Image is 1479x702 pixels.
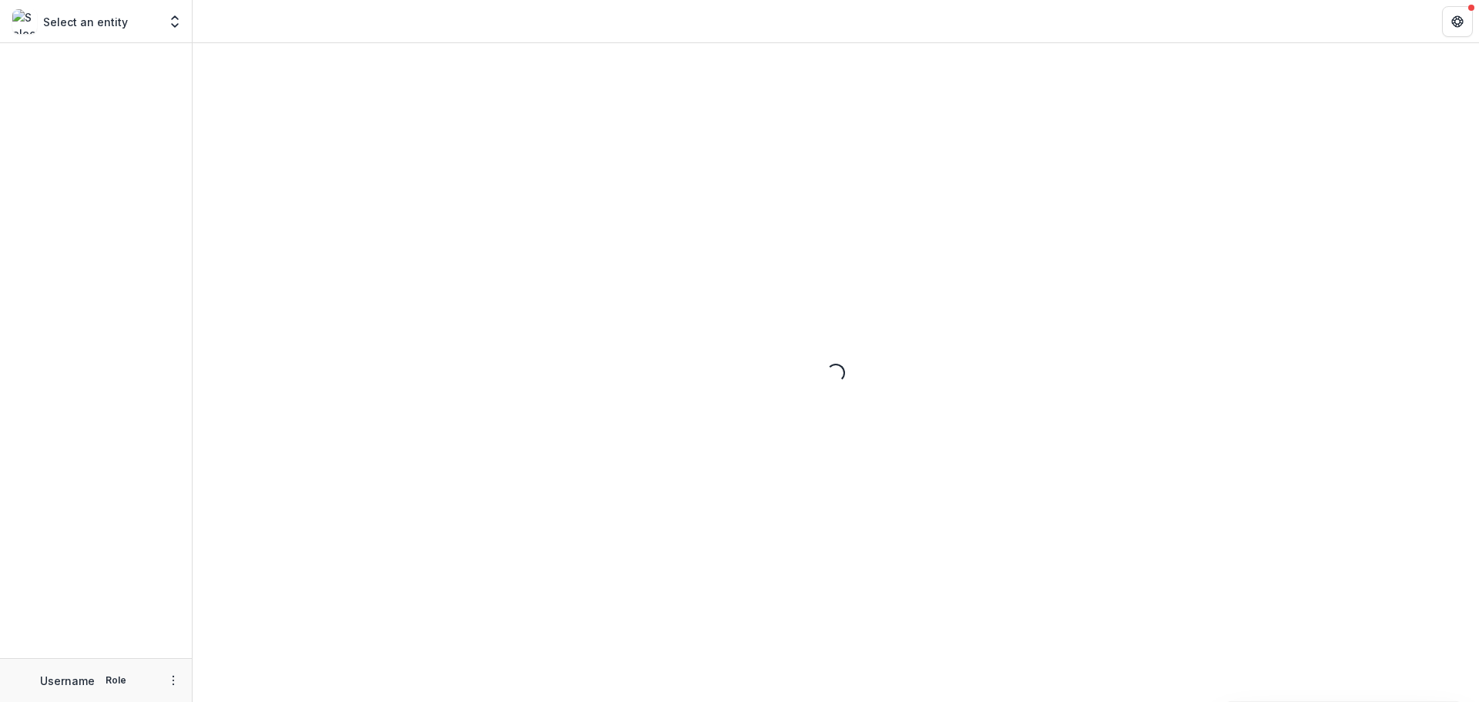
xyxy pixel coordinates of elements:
button: More [164,671,183,690]
p: Username [40,673,95,689]
img: Select an entity [12,9,37,34]
p: Role [101,673,131,687]
button: Get Help [1442,6,1473,37]
p: Select an entity [43,14,128,30]
button: Open entity switcher [164,6,186,37]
